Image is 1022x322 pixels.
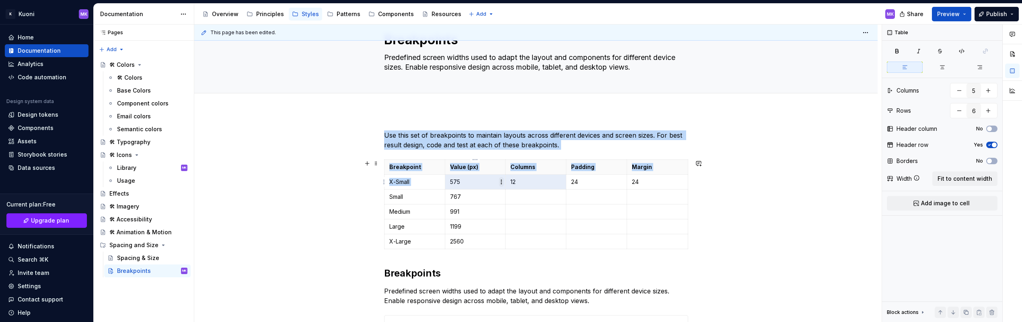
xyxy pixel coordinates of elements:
a: Components [5,122,88,134]
div: Search ⌘K [18,256,48,264]
p: Value (px) [450,163,501,171]
a: 🛠 Animation & Motion [97,226,191,239]
p: 24 [632,178,683,186]
div: Documentation [18,47,61,55]
button: Add [97,44,127,55]
div: 🛠 Imagery [109,202,139,211]
div: 🛠 Typography [109,138,150,146]
div: Kuoni [19,10,35,18]
div: K [6,9,15,19]
a: Components [365,8,417,21]
div: MK [80,11,87,17]
a: 🛠 Accessibility [97,213,191,226]
div: Library [117,164,136,172]
div: 🛠 Icons [109,151,132,159]
a: BreakpointsMK [104,264,191,277]
div: Borders [897,157,918,165]
div: MK [182,164,187,172]
div: Block actions [887,309,919,316]
div: Data sources [18,164,55,172]
p: 1199 [450,223,501,231]
button: Search ⌘K [5,253,88,266]
label: Yes [974,142,983,148]
div: Component colors [117,99,169,107]
div: Page tree [97,58,191,277]
div: Pages [97,29,123,36]
p: Padding [571,163,622,171]
p: Predefined screen widths used to adapt the layout and components for different device sizes. Enab... [384,286,688,305]
div: Contact support [18,295,63,303]
div: Current plan : Free [6,200,87,208]
span: Preview [937,10,960,18]
span: Add [476,11,486,17]
div: Columns [897,87,919,95]
div: Code automation [18,73,66,81]
p: Use this set of breakpoints to maintain layouts across different devices and screen sizes. For be... [384,130,688,150]
span: Add [107,46,117,53]
div: Storybook stories [18,151,67,159]
button: Add image to cell [887,196,997,211]
p: 575 [450,178,501,186]
a: 🛠 Icons [97,149,191,161]
div: Base Colors [117,87,151,95]
a: Component colors [104,97,191,110]
span: Publish [986,10,1007,18]
div: Invite team [18,269,49,277]
a: 🛠 Colors [104,71,191,84]
div: Components [378,10,414,18]
a: 🛠 Imagery [97,200,191,213]
a: 🛠 Colors [97,58,191,71]
a: Usage [104,174,191,187]
button: KKuoniMK [2,5,92,23]
button: Contact support [5,293,88,306]
div: MK [182,267,187,275]
p: 767 [450,193,501,201]
label: No [976,158,983,164]
div: Analytics [18,60,43,68]
div: Semantic colors [117,125,162,133]
div: Effects [109,190,129,198]
p: 991 [450,208,501,216]
div: Header row [897,141,928,149]
a: Analytics [5,58,88,70]
a: Styles [289,8,322,21]
label: No [976,126,983,132]
a: LibraryMK [104,161,191,174]
a: 🛠 Typography [97,136,191,149]
div: Assets [18,137,37,145]
button: Help [5,306,88,319]
p: Large [389,223,440,231]
div: Overview [212,10,239,18]
a: Patterns [324,8,364,21]
a: Semantic colors [104,123,191,136]
div: Page tree [199,6,465,22]
div: Design tokens [18,111,58,119]
a: Effects [97,187,191,200]
a: Spacing & Size [104,252,191,264]
textarea: Predefined screen widths used to adapt the layout and components for different device sizes. Enab... [382,51,687,74]
div: Rows [897,107,911,115]
span: Add image to cell [921,199,970,207]
button: Preview [932,7,971,21]
div: Principles [256,10,284,18]
p: Columns [510,163,561,171]
div: Settings [18,282,41,290]
button: Publish [975,7,1019,21]
p: X-Small [389,178,440,186]
div: Design system data [6,98,54,105]
a: Settings [5,280,88,293]
div: Help [18,309,31,317]
div: 🛠 Colors [117,74,142,82]
div: MK [887,11,894,17]
a: Code automation [5,71,88,84]
div: Notifications [18,242,54,250]
div: Spacing & Size [117,254,159,262]
p: X-Large [389,237,440,246]
a: Design tokens [5,108,88,121]
a: Base Colors [104,84,191,97]
button: Share [895,7,929,21]
div: 🛠 Colors [109,61,135,69]
p: Breakpoint [389,163,440,171]
a: Invite team [5,266,88,279]
a: Storybook stories [5,148,88,161]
